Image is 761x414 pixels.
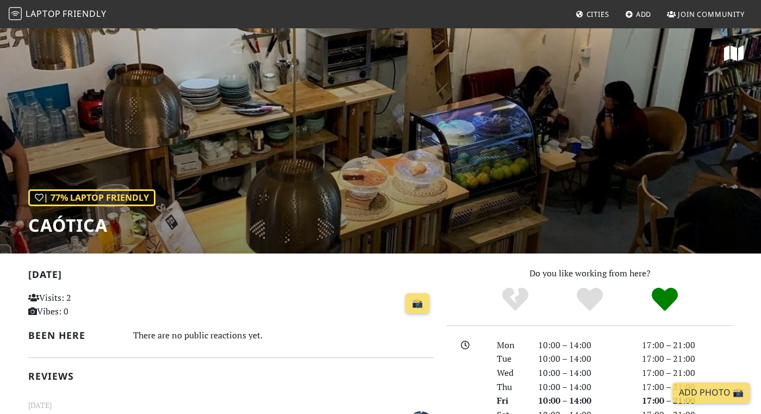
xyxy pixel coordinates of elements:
[447,267,733,281] p: Do you like working from here?
[9,7,22,20] img: LaptopFriendly
[627,286,702,313] div: Definitely!
[490,380,532,394] div: Thu
[133,328,434,343] div: There are no public reactions yet.
[635,338,739,353] div: 17:00 – 21:00
[490,352,532,366] div: Tue
[672,382,750,403] a: Add Photo 📸
[478,286,553,313] div: No
[635,394,739,408] div: 17:00 – 21:00
[635,380,739,394] div: 17:00 – 21:00
[63,8,106,20] span: Friendly
[26,8,61,20] span: Laptop
[635,366,739,380] div: 17:00 – 21:00
[28,370,434,382] h2: Reviews
[490,394,532,408] div: Fri
[621,4,656,24] a: Add
[552,286,627,313] div: Yes
[490,338,532,353] div: Mon
[28,330,120,341] h2: Been here
[28,269,434,285] h2: [DATE]
[406,293,429,314] a: 📸
[635,352,739,366] div: 17:00 – 21:00
[532,352,635,366] div: 10:00 – 14:00
[28,291,155,319] p: Visits: 2 Vibes: 0
[532,394,635,408] div: 10:00 – 14:00
[532,380,635,394] div: 10:00 – 14:00
[636,9,652,19] span: Add
[532,338,635,353] div: 10:00 – 14:00
[663,4,749,24] a: Join Community
[28,189,155,207] div: | 77% Laptop Friendly
[571,4,614,24] a: Cities
[22,399,440,411] small: [DATE]
[28,215,155,236] h1: Caótica
[9,5,107,24] a: LaptopFriendly LaptopFriendly
[490,366,532,380] div: Wed
[532,366,635,380] div: 10:00 – 14:00
[587,9,609,19] span: Cities
[678,9,745,19] span: Join Community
